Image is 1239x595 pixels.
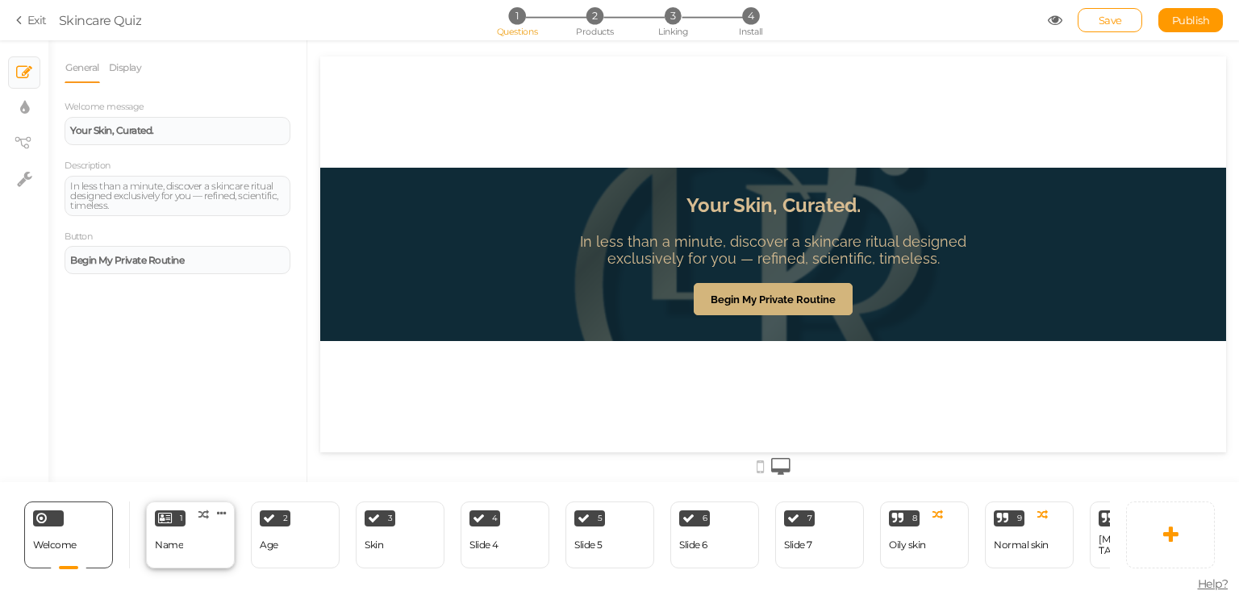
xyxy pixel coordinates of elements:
[985,501,1074,568] div: 9 Normal skin
[557,7,632,24] li: 2 Products
[739,26,762,37] span: Install
[283,514,288,522] span: 2
[469,539,499,551] div: Slide 4
[155,539,183,551] div: Name
[70,124,154,136] strong: Your Skin, Curated.
[1198,576,1229,591] span: Help?
[670,501,759,568] div: 6 Slide 6
[59,10,142,30] div: Skincare Quiz
[665,7,682,24] span: 3
[576,26,614,37] span: Products
[16,12,47,28] a: Exit
[1017,514,1022,522] span: 9
[586,7,603,24] span: 2
[1172,14,1210,27] span: Publish
[880,501,969,568] div: 8 Oily skin
[24,501,113,568] div: Welcome
[180,514,183,522] span: 1
[912,514,917,522] span: 8
[713,7,788,24] li: 4 Install
[1099,534,1170,556] div: [MEDICAL_DATA]
[366,137,540,160] strong: Your Skin, Curated.
[1090,501,1179,568] div: 10 [MEDICAL_DATA]
[390,237,515,249] strong: Begin My Private Routine
[237,177,670,210] div: In less than a minute, discover a skincare ritual designed exclusively for you — refined, scienti...
[365,539,383,551] div: Skin
[146,501,235,568] div: 1 Name
[807,514,812,522] span: 7
[356,501,444,568] div: 3 Skin
[1099,14,1122,27] span: Save
[508,7,525,24] span: 1
[260,539,278,551] div: Age
[775,501,864,568] div: 7 Slide 7
[497,26,538,37] span: Questions
[742,7,759,24] span: 4
[636,7,711,24] li: 3 Linking
[33,539,77,551] span: Welcome
[388,514,393,522] span: 3
[574,539,603,551] div: Slide 5
[598,514,603,522] span: 5
[784,539,812,551] div: Slide 7
[492,514,498,522] span: 4
[994,539,1049,551] div: Normal skin
[461,501,549,568] div: 4 Slide 4
[70,181,285,210] div: In less than a minute, discover a skincare ritual designed exclusively for you — refined, scienti...
[70,254,184,266] strong: Begin My Private Routine
[108,52,143,83] a: Display
[703,514,707,522] span: 6
[251,501,340,568] div: 2 Age
[679,539,707,551] div: Slide 6
[65,102,144,113] label: Welcome message
[1078,8,1142,32] div: Save
[65,160,111,172] label: Description
[65,231,92,243] label: Button
[658,26,687,37] span: Linking
[479,7,554,24] li: 1 Questions
[565,501,654,568] div: 5 Slide 5
[889,539,926,551] div: Oily skin
[65,52,100,83] a: General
